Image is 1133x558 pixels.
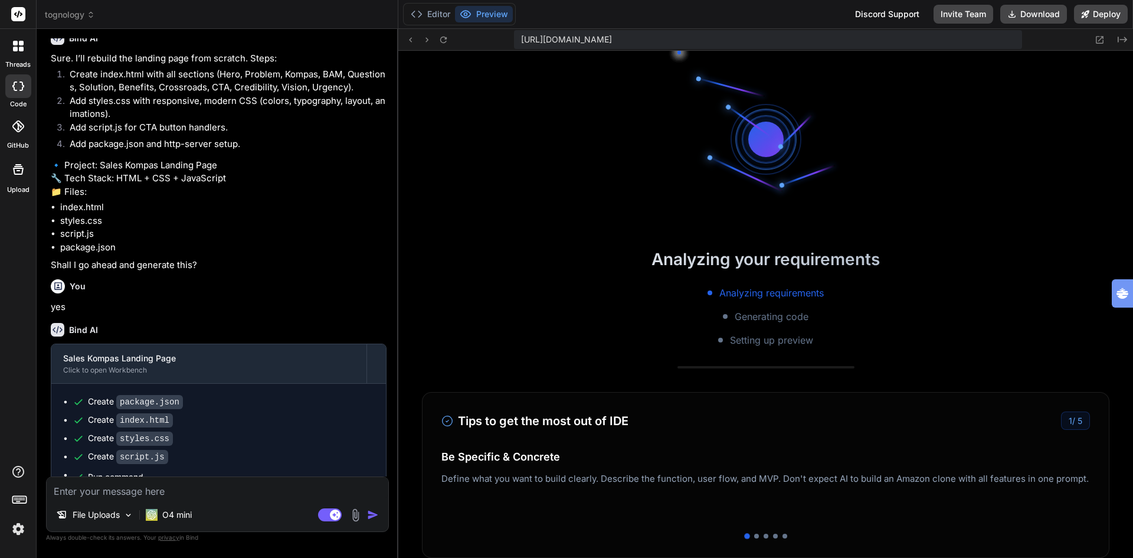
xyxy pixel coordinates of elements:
label: GitHub [7,141,29,151]
p: 🔹 Project: Sales Kompas Landing Page 🔧 Tech Stack: HTML + CSS + JavaScript 📁 Files: [51,159,387,199]
code: package.json [116,395,183,409]
p: Sure. I’ll rebuild the landing page from scratch. Steps: [51,52,387,66]
span: 5 [1078,416,1082,426]
div: Create [88,396,183,408]
span: Run command [88,471,374,483]
h3: Tips to get the most out of IDE [441,412,628,430]
label: code [10,99,27,109]
span: privacy [158,534,179,541]
p: File Uploads [73,509,120,521]
li: Add script.js for CTA button handlers. [60,121,387,138]
div: Create [88,432,173,445]
code: styles.css [116,432,173,446]
label: threads [5,60,31,70]
span: 1 [1069,416,1072,426]
div: Click to open Workbench [63,366,355,375]
li: script.js [60,227,387,241]
img: icon [367,509,379,521]
li: Create index.html with all sections (Hero, Problem, Kompas, BAM, Questions, Solution, Benefits, C... [60,68,387,94]
span: Setting up preview [730,333,813,347]
h6: Bind AI [69,324,98,336]
code: script.js [116,450,168,464]
li: package.json [60,241,387,254]
li: Add package.json and http-server setup. [60,138,387,154]
p: Always double-check its answers. Your in Bind [46,532,389,543]
span: Analyzing requirements [719,286,824,300]
div: Discord Support [848,5,926,24]
img: settings [8,519,28,539]
img: attachment [349,508,362,522]
label: Upload [7,185,30,195]
button: Sales Kompas Landing PageClick to open Workbench [51,344,366,383]
h2: Analyzing your requirements [398,247,1133,272]
button: Deploy [1074,5,1128,24]
h4: Be Specific & Concrete [441,449,1090,465]
p: O4 mini [162,509,192,521]
h6: You [70,280,86,292]
span: Generating code [735,309,808,324]
div: Sales Kompas Landing Page [63,353,355,364]
img: O4 mini [146,509,158,521]
p: yes [51,301,387,314]
div: Create [88,414,173,426]
button: Invite Team [934,5,993,24]
li: styles.css [60,214,387,228]
div: / [1061,412,1090,430]
button: Editor [406,6,455,22]
img: Pick Models [123,510,133,520]
li: Add styles.css with responsive, modern CSS (colors, typography, layout, animations). [60,94,387,121]
p: Shall I go ahead and generate this? [51,259,387,272]
div: Create [88,451,168,463]
button: Download [1000,5,1067,24]
button: Preview [455,6,513,22]
span: tognology [45,9,95,21]
span: [URL][DOMAIN_NAME] [521,34,612,45]
h6: Bind AI [69,32,98,44]
li: index.html [60,201,387,214]
code: index.html [116,413,173,428]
